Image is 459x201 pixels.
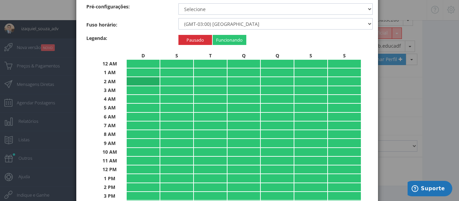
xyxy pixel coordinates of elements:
[93,77,126,85] th: 2 AM
[86,35,107,41] b: :
[93,68,126,77] th: 1 AM
[127,52,160,59] th: D
[93,95,126,103] th: 4 AM
[93,183,126,191] th: 2 PM
[93,104,126,112] th: 5 AM
[408,181,452,198] iframe: Abre um widget para que você possa encontrar mais informações
[93,86,126,94] th: 3 AM
[86,3,130,10] b: Pré-configurações:
[93,192,126,200] th: 3 PM
[194,52,227,59] th: T
[93,174,126,182] th: 1 PM
[86,35,106,41] span: Legenda
[93,60,126,68] th: 12 AM
[93,113,126,121] th: 6 AM
[213,35,246,45] div: Funcionando
[261,52,294,59] th: Q
[86,21,117,28] b: Fuso horário:
[227,52,260,59] th: Q
[93,165,126,173] th: 12 PM
[93,121,126,130] th: 7 AM
[160,52,193,59] th: S
[93,130,126,138] th: 8 AM
[294,52,327,59] th: S
[178,35,212,45] div: Pausado
[93,139,126,147] th: 9 AM
[328,52,361,59] th: S
[93,157,126,165] th: 11 AM
[93,148,126,156] th: 10 AM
